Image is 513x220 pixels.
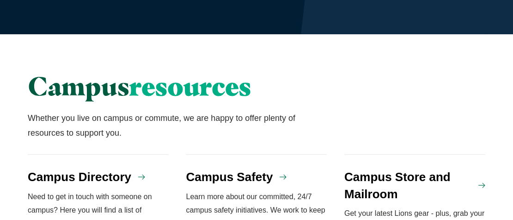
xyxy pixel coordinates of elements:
[28,113,295,138] span: Whether you live on campus or commute, we are happy to offer plenty of resources to support you.
[28,71,327,101] h2: Campus
[344,169,471,202] h4: Campus Store and Mailroom
[28,169,131,185] h4: Campus Directory
[129,70,251,102] span: resources
[186,169,273,185] h4: Campus Safety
